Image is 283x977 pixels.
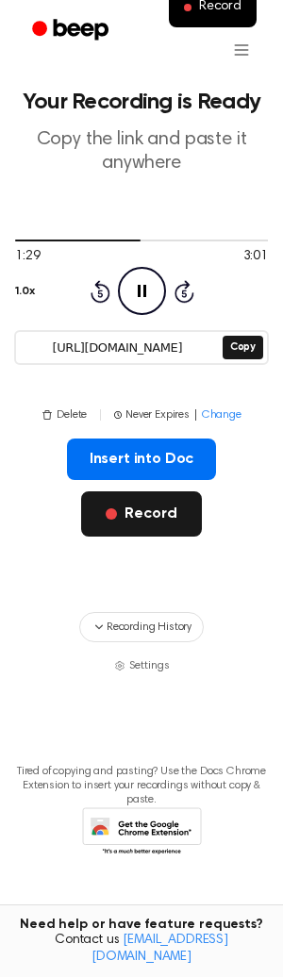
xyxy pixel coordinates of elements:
[98,406,103,423] span: |
[15,275,34,307] button: 1.0x
[243,247,268,267] span: 3:01
[129,657,170,674] span: Settings
[15,247,40,267] span: 1:29
[15,128,268,175] p: Copy the link and paste it anywhere
[19,12,125,49] a: Beep
[114,657,170,674] button: Settings
[202,406,241,423] span: Change
[67,439,217,480] button: Insert into Doc
[81,491,201,537] button: Record
[79,612,204,642] button: Recording History
[15,765,268,807] p: Tired of copying and pasting? Use the Docs Chrome Extension to insert your recordings without cop...
[92,934,228,964] a: [EMAIL_ADDRESS][DOMAIN_NAME]
[223,336,263,359] button: Copy
[11,933,272,966] span: Contact us
[219,27,264,73] button: Open menu
[193,406,198,423] span: |
[114,406,241,423] button: Never Expires|Change
[42,406,87,423] button: Delete
[107,619,191,636] span: Recording History
[15,91,268,113] h1: Your Recording is Ready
